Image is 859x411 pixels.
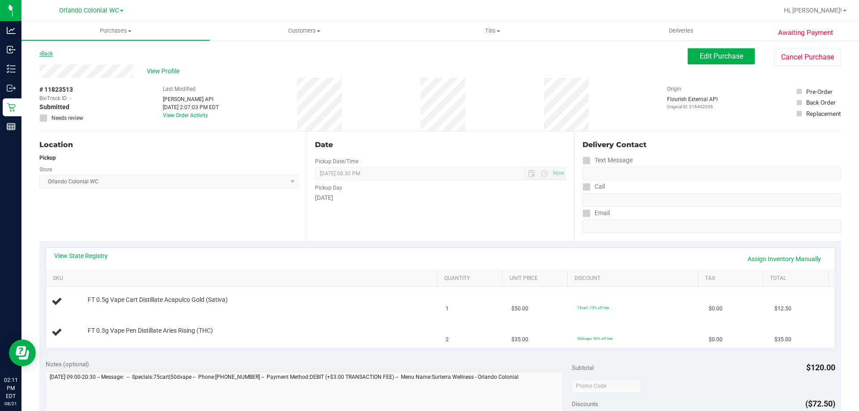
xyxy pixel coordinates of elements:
label: Call [583,180,605,193]
label: Last Modified [163,85,196,93]
span: View Profile [147,67,183,76]
input: Format: (999) 999-9999 [583,167,841,180]
div: Replacement [806,109,841,118]
span: Submitted [39,102,69,112]
span: ($72.50) [805,399,835,408]
inline-svg: Analytics [7,26,16,35]
span: 75cart: 75% off line [577,305,609,310]
span: 1 [446,305,449,313]
span: Edit Purchase [700,52,743,60]
a: Discount [574,275,694,282]
div: Delivery Contact [583,140,841,150]
a: Quantity [444,275,499,282]
span: Orlando Colonial WC [59,7,119,14]
span: - [70,94,72,102]
span: BioTrack ID: [39,94,68,102]
div: Date [315,140,566,150]
p: 08/21 [4,400,17,407]
span: 2 [446,335,449,344]
p: Original ID: 316402036 [667,103,718,110]
div: [DATE] 2:07:03 PM EDT [163,103,219,111]
span: $12.50 [774,305,791,313]
span: Awaiting Payment [778,28,833,38]
div: [PERSON_NAME] API [163,95,219,103]
span: Purchases [21,27,210,35]
strong: Pickup [39,155,56,161]
a: Tax [705,275,760,282]
span: $50.00 [511,305,528,313]
input: Format: (999) 999-9999 [583,193,841,207]
inline-svg: Retail [7,103,16,112]
div: Location [39,140,298,150]
span: Customers [210,27,398,35]
div: [DATE] [315,193,566,203]
a: View Order Activity [163,112,208,119]
span: Notes (optional) [46,360,89,368]
a: Unit Price [510,275,564,282]
a: Assign Inventory Manually [742,251,827,267]
span: Tills [399,27,586,35]
a: Total [770,275,825,282]
a: Customers [210,21,398,40]
a: Back [39,51,53,57]
input: Promo Code [572,379,641,393]
span: FT 0.3g Vape Pen Distillate Aries Rising (THC) [88,326,213,335]
inline-svg: Outbound [7,84,16,93]
label: Pickup Day [315,184,342,192]
label: Origin [667,85,681,93]
span: Subtotal [572,364,594,371]
inline-svg: Inventory [7,64,16,73]
a: Purchases [21,21,210,40]
label: Email [583,207,610,220]
a: View State Registry [54,251,108,260]
span: Needs review [51,114,83,122]
a: Tills [398,21,587,40]
span: Hi, [PERSON_NAME]! [784,7,842,14]
span: Deliveries [657,27,706,35]
div: Back Order [806,98,836,107]
span: $35.00 [774,335,791,344]
inline-svg: Inbound [7,45,16,54]
label: Text Message [583,154,633,167]
p: 02:11 PM EDT [4,376,17,400]
span: $0.00 [709,335,723,344]
button: Edit Purchase [688,48,755,64]
iframe: Resource center [9,339,36,366]
button: Cancel Purchase [774,49,841,66]
span: # 11823513 [39,85,73,94]
div: Flourish External API [667,95,718,110]
div: Pre-Order [806,87,833,96]
span: $35.00 [511,335,528,344]
a: SKU [53,275,434,282]
a: Deliveries [587,21,775,40]
span: 50dvape: 50% off line [577,336,612,341]
span: $120.00 [806,363,835,372]
span: $0.00 [709,305,723,313]
label: Pickup Date/Time [315,157,358,165]
span: FT 0.5g Vape Cart Distillate Acapulco Gold (Sativa) [88,296,228,304]
label: Store [39,165,52,174]
inline-svg: Reports [7,122,16,131]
